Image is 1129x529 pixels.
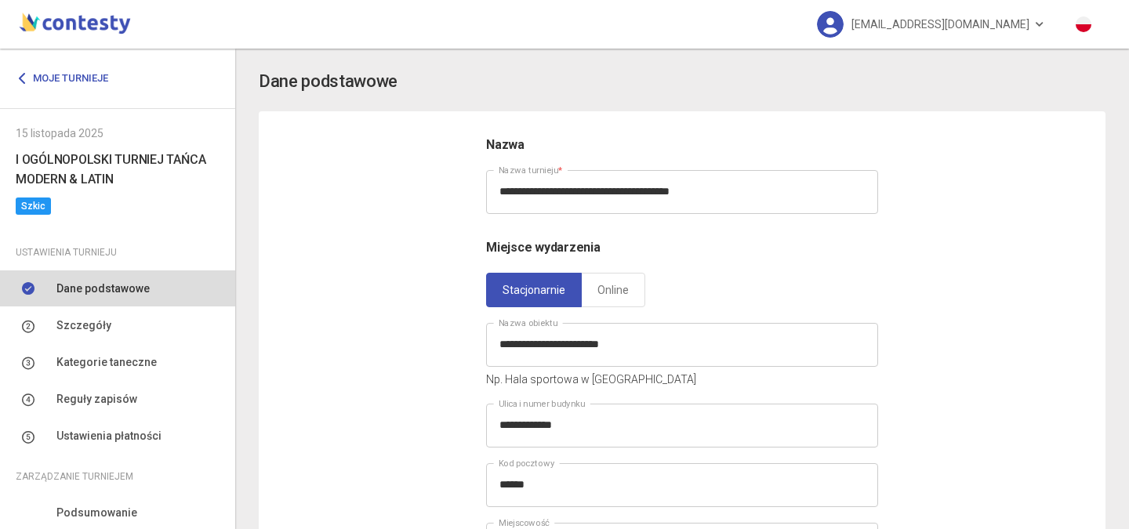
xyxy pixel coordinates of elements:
a: Stacjonarnie [486,273,582,307]
img: number-2 [22,320,34,333]
span: Podsumowanie [56,504,137,521]
span: Zarządzanie turniejem [16,468,133,485]
img: number-4 [22,393,34,407]
span: Szkic [16,197,51,215]
span: [EMAIL_ADDRESS][DOMAIN_NAME] [851,8,1029,41]
h3: Dane podstawowe [259,68,398,96]
span: Miejsce wydarzenia [486,240,601,255]
p: Np. Hala sportowa w [GEOGRAPHIC_DATA] [486,371,878,388]
span: Ustawienia płatności [56,427,162,444]
app-title: settings-basic.title [259,68,1105,96]
span: Dane podstawowe [56,280,150,297]
h6: I OGÓLNOPOLSKI TURNIEJ TAŃCA MODERN & LATIN [16,150,220,189]
img: number-3 [22,357,34,370]
img: number-5 [22,430,34,444]
a: Online [581,273,645,307]
a: Moje turnieje [16,64,120,92]
span: Nazwa [486,137,525,152]
div: Ustawienia turnieju [16,244,220,261]
span: Reguły zapisów [56,390,137,408]
div: 15 listopada 2025 [16,125,220,142]
span: Szczegóły [56,317,111,334]
span: Kategorie taneczne [56,353,157,371]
